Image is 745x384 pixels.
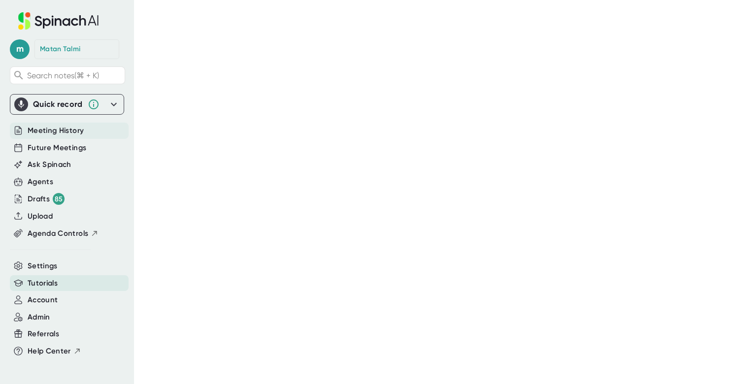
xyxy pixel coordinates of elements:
span: m [10,39,30,59]
span: Help Center [28,346,71,357]
button: Account [28,294,58,306]
button: Future Meetings [28,142,86,154]
div: 85 [53,193,65,205]
div: Quick record [14,95,120,114]
span: Search notes (⌘ + K) [27,71,99,80]
button: Admin [28,312,50,323]
button: Ask Spinach [28,159,71,170]
button: Settings [28,260,58,272]
button: Upload [28,211,53,222]
button: Referrals [28,328,59,340]
button: Help Center [28,346,81,357]
span: Agenda Controls [28,228,88,239]
button: Drafts 85 [28,193,65,205]
div: Drafts [28,193,65,205]
button: Agents [28,176,53,188]
div: Matan Talmi [40,45,80,54]
div: Quick record [33,99,83,109]
button: Agenda Controls [28,228,99,239]
button: Tutorials [28,278,58,289]
button: Meeting History [28,125,84,136]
